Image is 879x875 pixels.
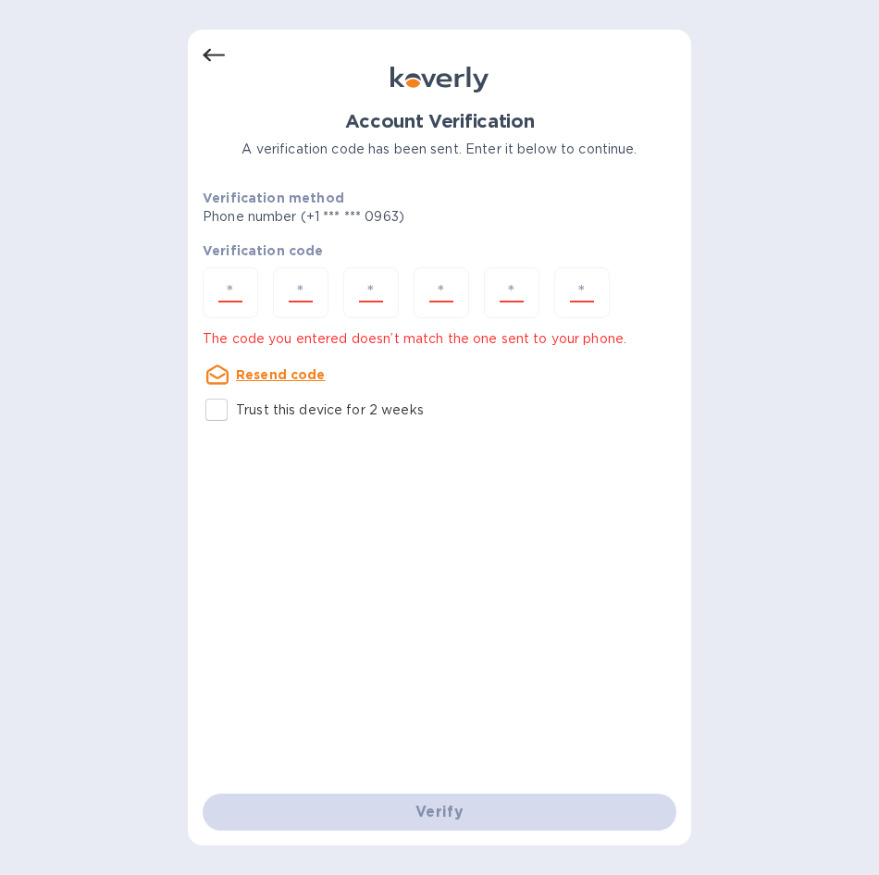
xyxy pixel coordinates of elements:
p: Verification code [203,241,676,260]
h1: Account Verification [203,111,676,132]
u: Resend code [236,367,326,382]
p: Phone number (+1 *** *** 0963) [203,207,546,227]
p: The code you entered doesn’t match the one sent to your phone. [203,329,676,349]
p: A verification code has been sent. Enter it below to continue. [203,140,676,159]
b: Verification method [203,191,344,205]
p: Trust this device for 2 weeks [236,401,424,420]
